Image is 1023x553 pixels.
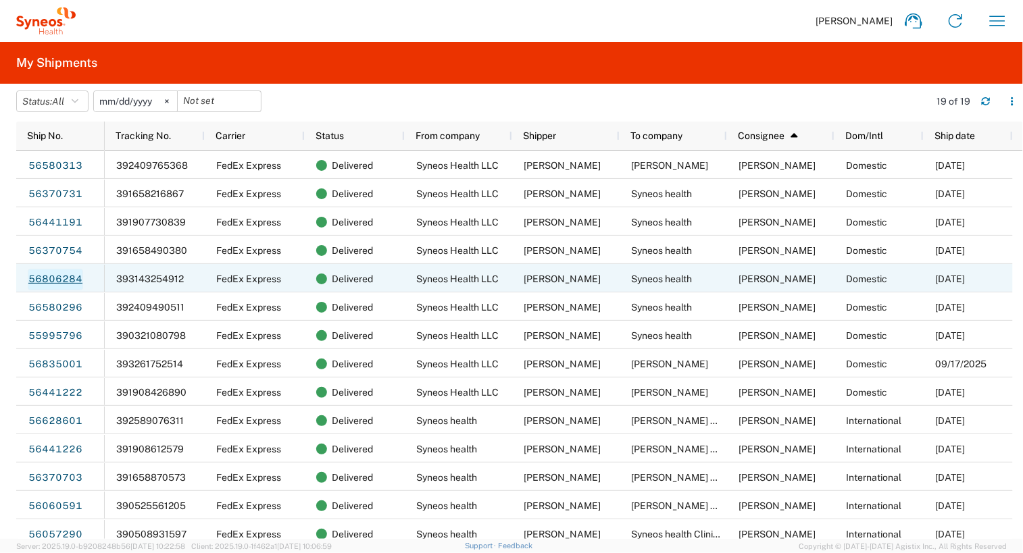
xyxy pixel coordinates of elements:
a: 56628601 [28,411,83,432]
span: Jennifer Diaz [739,217,816,228]
span: Client: 2025.19.0-1f462a1 [191,542,332,550]
span: Delivered [332,492,373,520]
span: Delivered [332,265,373,293]
span: 08/23/2025 [935,160,965,171]
span: From company [416,130,480,141]
span: Syneos health [631,273,692,284]
span: Syneos Health LLC [416,359,499,369]
span: Status [316,130,344,141]
span: Anne Thierfelder [739,188,816,199]
span: Aldin Hain [739,160,816,171]
span: Olivier Martel [739,529,816,539]
span: Syneos health [631,245,692,256]
span: Pavithra jayaraman [524,415,601,426]
span: To company [630,130,682,141]
span: 09/17/2025 [935,359,987,369]
span: International [846,500,901,511]
span: Pavi Jayaraman [524,160,601,171]
span: Delivered [332,463,373,492]
a: Feedback [498,542,532,550]
span: FedEx Express [216,415,281,426]
span: International [846,444,901,454]
span: FedEx Express [216,359,281,369]
span: Illingworth Research group [631,472,779,483]
span: Domestic [846,273,887,284]
span: Pavi Jayaraman [524,188,601,199]
span: Illingworth Research group [631,444,779,454]
span: Syneos health [416,415,477,426]
span: Julie Davalai [739,273,816,284]
span: Delivered [332,350,373,378]
span: Lauren Scariano [631,359,708,369]
span: International [846,529,901,539]
span: FedEx Express [216,387,281,398]
span: International [846,472,901,483]
a: 56370731 [28,184,83,205]
span: 08/09/2025 [935,387,965,398]
span: Pavi Jayaraman [524,217,601,228]
span: 08/09/2025 [935,444,965,454]
span: 08/02/2025 [935,472,965,483]
span: Syneos health [631,330,692,341]
span: Illingworth Research group [631,415,779,426]
span: FedEx Express [216,217,281,228]
span: 391658870573 [116,472,186,483]
span: Server: 2025.19.0-b9208248b56 [16,542,185,550]
span: [DATE] 10:06:59 [277,542,332,550]
span: Illingworth Research group [631,500,779,511]
span: Pavithra jayaraman [524,444,601,454]
span: Pavithra jayaraman [524,500,601,511]
span: FedEx Express [216,302,281,313]
span: Syneos health [416,472,477,483]
span: Domestic [846,245,887,256]
span: Syneos health [416,444,477,454]
span: Syneos health [631,302,692,313]
span: FedEx Express [216,273,281,284]
span: Delivered [332,236,373,265]
span: Pavi Jayaraman [524,387,601,398]
span: Pavi Jayaraman [524,302,601,313]
a: 56441191 [28,212,83,234]
span: FedEx Express [216,160,281,171]
span: Pavithra jayaraman [524,472,601,483]
span: 08/02/2025 [935,245,965,256]
span: 390525561205 [116,500,186,511]
span: Delivered [332,151,373,180]
span: Nadine Lear [739,472,816,483]
a: Support [465,542,499,550]
span: 08/09/2025 [935,217,965,228]
a: 56370754 [28,240,83,262]
span: Mallory Kramer [631,387,708,398]
span: 07/01/2025 [935,500,965,511]
h2: My Shipments [16,55,97,71]
span: Shipper [523,130,556,141]
span: Delivered [332,435,373,463]
span: Julie Davalai [739,302,816,313]
span: Syneos health [631,217,692,228]
span: 391908426890 [116,387,186,398]
span: Syneos Health LLC [416,387,499,398]
span: Joseph Squillaro [739,245,816,256]
a: 56580296 [28,297,83,319]
span: Nadine Lear [739,500,816,511]
a: 56580313 [28,155,83,177]
span: 06/25/2025 [935,330,965,341]
span: 392409765368 [116,160,188,171]
span: Mallory Kramer [739,387,816,398]
span: Nadine Lear [739,415,816,426]
span: FedEx Express [216,529,281,539]
span: [DATE] 10:22:58 [130,542,185,550]
a: 56060591 [28,496,83,517]
span: Delivered [332,520,373,548]
span: 08/23/2025 [935,302,965,313]
span: 391658216867 [116,188,184,199]
span: Delivered [332,406,373,435]
span: Consignee [738,130,784,141]
span: Syneos Health LLC [416,188,499,199]
span: Domestic [846,188,887,199]
span: 08/28/2025 [935,415,965,426]
span: FedEx Express [216,444,281,454]
span: All [52,96,64,107]
span: Delivered [332,208,373,236]
span: 391658490380 [116,245,187,256]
